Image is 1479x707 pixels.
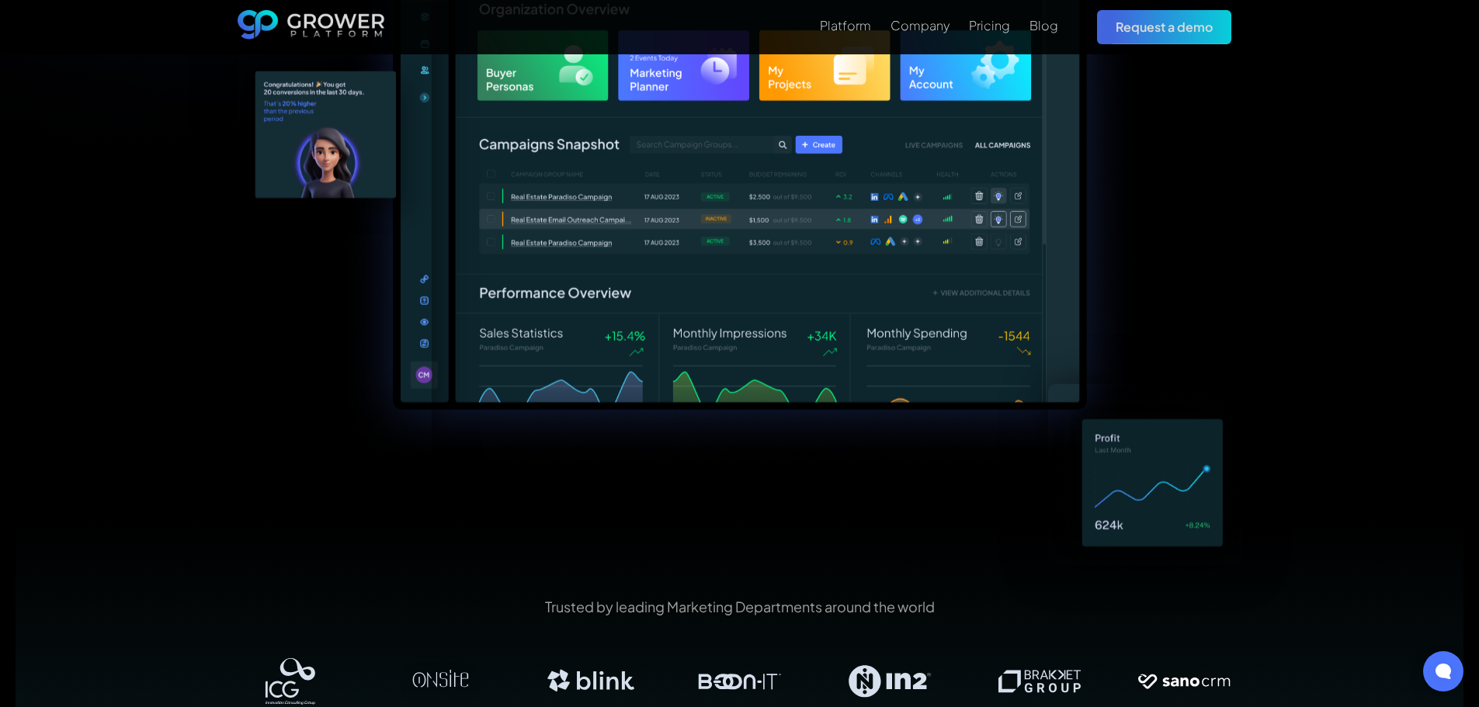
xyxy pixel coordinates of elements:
[1029,16,1058,35] a: Blog
[820,18,871,33] div: Platform
[969,18,1010,33] div: Pricing
[891,16,950,35] a: Company
[891,18,950,33] div: Company
[1029,18,1058,33] div: Blog
[820,16,871,35] a: Platform
[1097,10,1231,43] a: Request a demo
[238,10,385,44] a: home
[216,597,1264,616] p: Trusted by leading Marketing Departments around the world
[969,16,1010,35] a: Pricing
